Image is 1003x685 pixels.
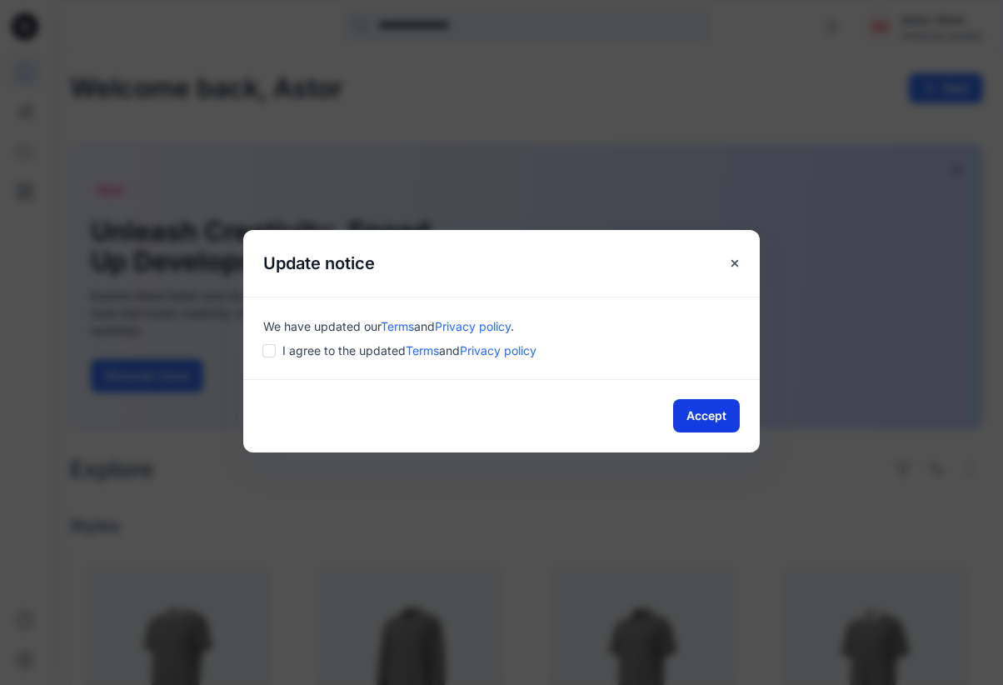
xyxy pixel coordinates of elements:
button: Close [720,248,750,278]
span: I agree to the updated [282,342,536,359]
span: and [439,343,460,357]
a: Privacy policy [460,343,536,357]
a: Terms [406,343,439,357]
div: We have updated our . [263,317,740,335]
span: and [414,319,435,333]
button: Accept [673,399,740,432]
a: Terms [381,319,414,333]
a: Privacy policy [435,319,511,333]
h5: Update notice [243,230,395,297]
